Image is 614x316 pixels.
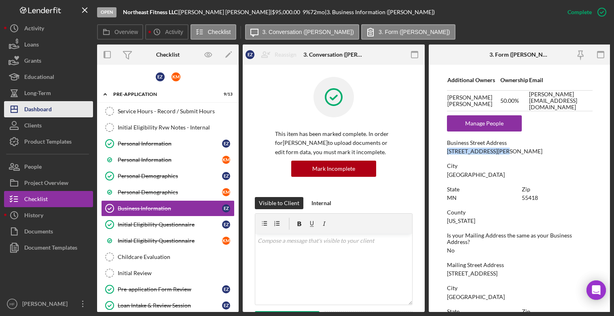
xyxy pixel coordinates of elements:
[97,24,143,40] button: Overview
[447,308,518,315] div: State
[4,159,93,175] button: People
[24,207,43,225] div: History
[10,302,15,306] text: HF
[4,117,93,134] button: Clients
[241,47,305,63] button: EZReassign
[447,285,593,291] div: City
[24,134,72,152] div: Product Templates
[246,50,254,59] div: E Z
[272,9,303,15] div: $95,000.00
[118,254,234,260] div: Childcare Evaluation
[222,156,230,164] div: K M
[156,51,180,58] div: Checklist
[4,240,93,256] button: Document Templates
[522,186,593,193] div: Zip
[118,302,222,309] div: Loan Intake & Review Session
[310,9,325,15] div: 72 mo
[4,134,93,150] button: Product Templates
[447,294,505,300] div: [GEOGRAPHIC_DATA]
[447,218,475,224] div: [US_STATE]
[4,85,93,101] button: Long-Term
[118,108,234,115] div: Service Hours - Record / Submit Hours
[222,204,230,212] div: E Z
[101,281,235,297] a: Pre-application Form ReviewEZ
[145,24,188,40] button: Activity
[447,90,500,111] td: [PERSON_NAME] [PERSON_NAME]
[447,247,455,254] div: No
[101,119,235,136] a: Initial Eligibility Rvw Notes - Internal
[24,85,51,103] div: Long-Term
[4,36,93,53] button: Loans
[222,172,230,180] div: E Z
[307,197,335,209] button: Internal
[312,161,355,177] div: Mark Incomplete
[311,197,331,209] div: Internal
[222,188,230,196] div: K M
[24,240,77,258] div: Document Templates
[489,51,550,58] div: 3. Form ([PERSON_NAME])
[4,191,93,207] a: Checklist
[24,20,44,38] div: Activity
[118,205,222,212] div: Business Information
[101,265,235,281] a: Initial Review
[522,308,593,315] div: Zip
[222,301,230,310] div: E Z
[447,270,498,277] div: [STREET_ADDRESS]
[500,70,529,90] td: Ownership
[4,207,93,223] button: History
[291,161,376,177] button: Mark Incomplete
[101,249,235,265] a: Childcare Evaluation
[500,90,529,111] td: 50.00%
[24,159,42,177] div: People
[118,124,234,131] div: Initial Eligibility Rvw Notes - Internal
[586,280,606,300] div: Open Intercom Messenger
[118,221,222,228] div: Initial Eligibility Questionnaire
[24,191,48,209] div: Checklist
[222,221,230,229] div: E Z
[101,297,235,314] a: Loan Intake & Review SessionEZ
[101,233,235,249] a: Initial Eligibility QuestionnaireKM
[4,296,93,312] button: HF[PERSON_NAME]
[451,115,518,131] div: Manage People
[303,9,310,15] div: 9 %
[361,24,455,40] button: 3. Form ([PERSON_NAME])
[222,140,230,148] div: E Z
[101,184,235,200] a: Personal DemographicsKM
[20,296,73,314] div: [PERSON_NAME]
[325,9,435,15] div: | 3. Business Information ([PERSON_NAME])
[118,238,222,244] div: Initial Eligibility Questionnaire
[24,36,39,55] div: Loans
[379,29,450,35] label: 3. Form ([PERSON_NAME])
[208,29,231,35] label: Checklist
[24,175,68,193] div: Project Overview
[4,69,93,85] button: Educational
[447,148,542,155] div: [STREET_ADDRESS][PERSON_NAME]
[118,189,222,195] div: Personal Demographics
[123,8,178,15] b: Northeast Fitness LLC
[447,120,522,127] a: Manage People
[4,20,93,36] a: Activity
[222,237,230,245] div: K M
[24,53,41,71] div: Grants
[118,173,222,179] div: Personal Demographics
[275,129,392,157] p: This item has been marked complete. In order for [PERSON_NAME] to upload documents or edit form d...
[567,4,592,20] div: Complete
[24,101,52,119] div: Dashboard
[259,197,299,209] div: Visible to Client
[123,9,179,15] div: |
[447,232,593,245] div: Is your Mailing Address the same as your Business Address?
[179,9,272,15] div: [PERSON_NAME] [PERSON_NAME] |
[4,101,93,117] button: Dashboard
[263,29,354,35] label: 3. Conversation ([PERSON_NAME])
[4,223,93,240] button: Documents
[245,24,359,40] button: 3. Conversation ([PERSON_NAME])
[447,140,593,146] div: Business Street Address
[447,262,593,268] div: Mailing Street Address
[4,53,93,69] a: Grants
[4,175,93,191] button: Project Overview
